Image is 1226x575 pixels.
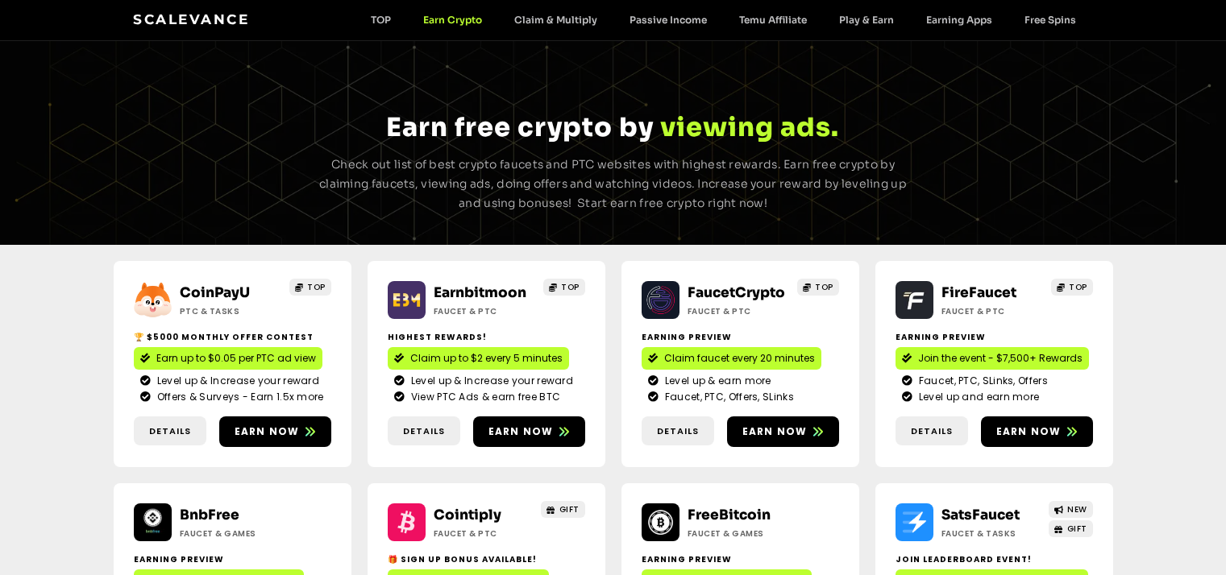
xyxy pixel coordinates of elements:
a: TOP [543,279,585,296]
h2: Earning Preview [642,553,839,565]
h2: Earning Preview [896,331,1093,343]
span: Earn up to $0.05 per PTC ad view [156,351,316,366]
span: Earn now [996,424,1062,439]
span: NEW [1067,503,1087,515]
span: Details [911,424,953,438]
h2: Earning Preview [642,331,839,343]
span: Earn free crypto by [386,111,654,143]
h2: Faucet & PTC [434,305,534,317]
span: Offers & Surveys - Earn 1.5x more [153,390,324,404]
a: FreeBitcoin [688,507,771,523]
span: TOP [1069,281,1087,293]
a: GIFT [1049,520,1093,537]
a: Join the event - $7,500+ Rewards [896,347,1089,370]
a: Earn now [727,416,839,447]
span: Claim up to $2 every 5 minutes [410,351,563,366]
a: TOP [797,279,839,296]
a: Passive Income [613,14,723,26]
span: Details [403,424,445,438]
a: TOP [355,14,407,26]
span: Join the event - $7,500+ Rewards [918,351,1083,366]
nav: Menu [355,14,1092,26]
span: TOP [815,281,833,293]
a: Earn up to $0.05 per PTC ad view [134,347,322,370]
h2: Earning Preview [134,553,331,565]
span: GIFT [1067,523,1087,535]
span: Earn now [742,424,808,439]
h2: 🏆 $5000 Monthly Offer contest [134,331,331,343]
a: Play & Earn [823,14,910,26]
span: Details [149,424,191,438]
h2: Faucet & PTC [434,527,534,540]
span: GIFT [559,503,580,515]
a: TOP [1051,279,1093,296]
h2: Faucet & PTC [941,305,1042,317]
h2: Faucet & Games [180,527,281,540]
a: Earnbitmoon [434,284,526,301]
a: Earn Crypto [407,14,498,26]
a: Earn now [219,416,331,447]
a: SatsFaucet [941,507,1020,523]
h2: 🎁 Sign up bonus available! [388,553,585,565]
span: TOP [561,281,580,293]
a: CoinPayU [180,284,250,301]
span: Earn now [235,424,300,439]
span: Level up & earn more [661,374,771,388]
span: Level up & Increase your reward [153,374,319,388]
span: Details [657,424,699,438]
a: Details [388,416,460,446]
span: Earn now [488,424,554,439]
h2: Faucet & Games [688,527,788,540]
a: Details [134,416,206,446]
a: Free Spins [1008,14,1092,26]
span: Level up & Increase your reward [407,374,573,388]
a: Details [896,416,968,446]
h2: Highest Rewards! [388,331,585,343]
a: FaucetCrypto [688,284,785,301]
span: TOP [307,281,326,293]
a: NEW [1049,501,1093,518]
a: Earning Apps [910,14,1008,26]
a: Scalevance [133,11,249,27]
a: Details [642,416,714,446]
a: Earn now [981,416,1093,447]
span: Faucet, PTC, SLinks, Offers [915,374,1048,388]
span: Faucet, PTC, Offers, SLinks [661,390,794,404]
a: TOP [289,279,331,296]
h2: Faucet & PTC [688,305,788,317]
span: Claim faucet every 20 minutes [664,351,815,366]
span: View PTC Ads & earn free BTC [407,390,560,404]
a: BnbFree [180,507,239,523]
a: Temu Affiliate [723,14,823,26]
a: FireFaucet [941,284,1016,301]
h2: Faucet & Tasks [941,527,1042,540]
h2: ptc & Tasks [180,305,281,317]
p: Check out list of best crypto faucets and PTC websites with highest rewards. Earn free crypto by ... [314,155,913,213]
a: Claim faucet every 20 minutes [642,347,821,370]
a: GIFT [541,501,585,518]
span: Level up and earn more [915,390,1040,404]
a: Earn now [473,416,585,447]
a: Claim & Multiply [498,14,613,26]
h2: Join Leaderboard event! [896,553,1093,565]
a: Claim up to $2 every 5 minutes [388,347,569,370]
a: Cointiply [434,507,501,523]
